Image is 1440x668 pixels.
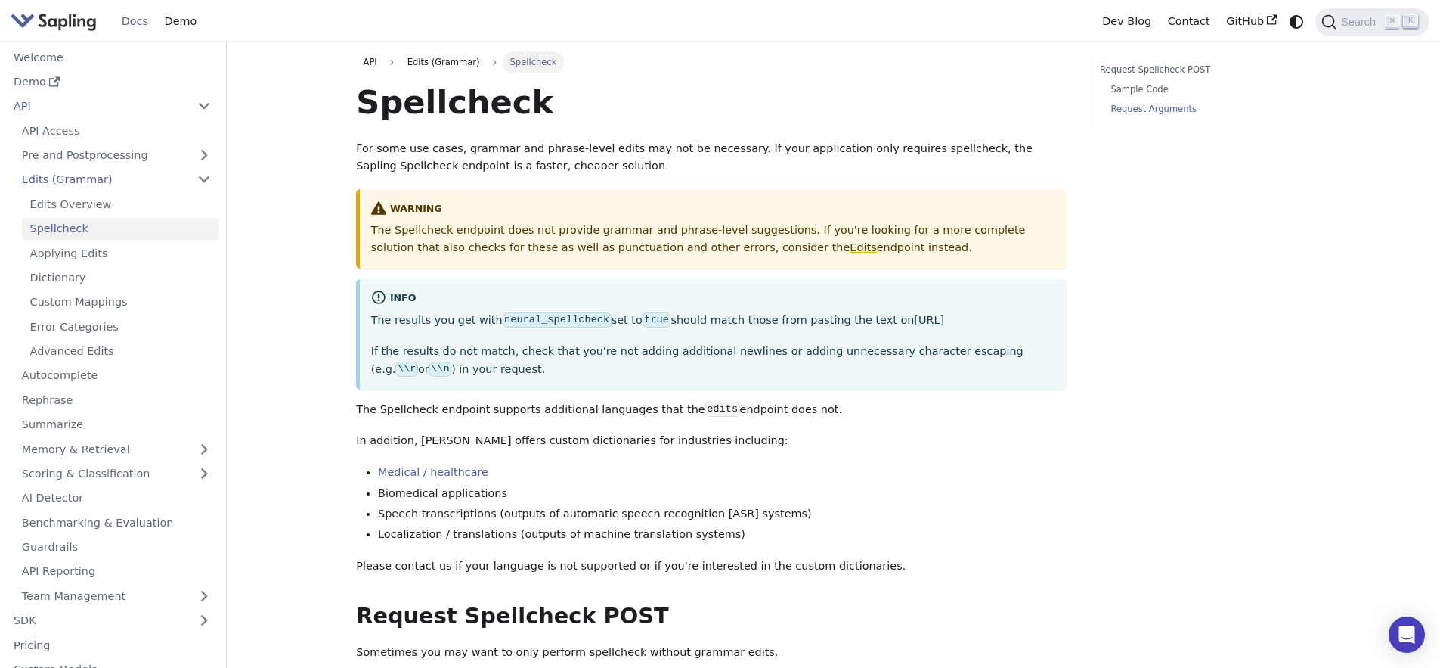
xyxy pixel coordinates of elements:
[14,536,219,558] a: Guardrails
[503,312,612,328] code: neural_spellcheck
[1160,10,1219,33] a: Contact
[643,312,671,328] code: true
[371,200,1056,219] div: warning
[371,312,1056,330] p: The results you get with set to should match those from pasting the text on
[22,267,219,289] a: Dictionary
[356,432,1067,450] p: In addition, [PERSON_NAME] offers custom dictionaries for industries including:
[378,466,488,478] a: Medical / healthcare
[14,414,219,436] a: Summarize
[14,561,219,583] a: API Reporting
[5,634,219,656] a: Pricing
[5,95,189,117] a: API
[356,82,1067,123] h1: Spellcheck
[356,558,1067,576] p: Please contact us if your language is not supported or if you're interested in the custom diction...
[356,51,384,73] a: API
[189,95,219,117] button: Collapse sidebar category 'API'
[14,365,219,387] a: Autocomplete
[14,389,219,411] a: Rephrase
[22,291,219,313] a: Custom Mappings
[22,193,219,215] a: Edits Overview
[14,511,219,533] a: Benchmarking & Evaluation
[1403,14,1418,28] kbd: K
[705,402,740,417] code: edits
[371,290,1056,308] div: info
[14,463,219,485] a: Scoring & Classification
[356,603,1067,630] h2: Request Spellcheck POST
[395,362,417,377] code: \\r
[22,242,219,264] a: Applying Edits
[14,438,219,460] a: Memory & Retrieval
[503,51,563,73] span: Spellcheck
[356,140,1067,176] p: For some use cases, grammar and phrase-level edits may not be necessary. If your application only...
[5,610,189,632] a: SDK
[14,120,219,141] a: API Access
[1389,617,1425,653] div: Open Intercom Messenger
[1094,10,1159,33] a: Dev Blog
[378,485,1067,503] li: Biomedical applications
[850,241,876,253] a: Edits
[1110,82,1299,97] a: Sample Code
[14,144,219,166] a: Pre and Postprocessing
[378,505,1067,524] li: Speech transcriptions (outputs of automatic speech recognition [ASR] systems)
[1385,15,1400,29] kbd: ⌘
[356,644,1067,662] p: Sometimes you may want to only perform spellcheck without grammar edits.
[429,362,451,377] code: \\n
[1110,102,1299,117] a: Request Arguments
[1336,16,1385,28] span: Search
[22,315,219,337] a: Error Categories
[22,218,219,240] a: Spellcheck
[14,169,219,191] a: Edits (Grammar)
[378,526,1067,544] li: Localization / translations (outputs of machine translation systems)
[371,222,1056,258] p: The Spellcheck endpoint does not provide grammar and phrase-level suggestions. If you're looking ...
[400,51,486,73] span: Edits (Grammar)
[1315,8,1429,36] button: Search (Command+K)
[14,585,219,607] a: Team Management
[371,343,1056,379] p: If the results do not match, check that you're not adding additional newlines or adding unnecessa...
[356,401,1067,419] p: The Spellcheck endpoint supports additional languages that the endpoint does not.
[1218,10,1285,33] a: GitHub
[22,340,219,362] a: Advanced Edits
[189,610,219,632] button: Expand sidebar category 'SDK'
[356,51,1067,73] nav: Breadcrumbs
[11,11,102,33] a: Sapling.ai
[11,11,97,33] img: Sapling.ai
[156,10,205,33] a: Demo
[5,46,219,68] a: Welcome
[1100,63,1305,77] a: Request Spellcheck POST
[113,10,156,33] a: Docs
[5,71,219,93] a: Demo
[14,487,219,509] a: AI Detector
[914,314,944,326] a: [URL]
[1286,11,1308,33] button: Switch between dark and light mode (currently system mode)
[364,57,377,67] span: API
